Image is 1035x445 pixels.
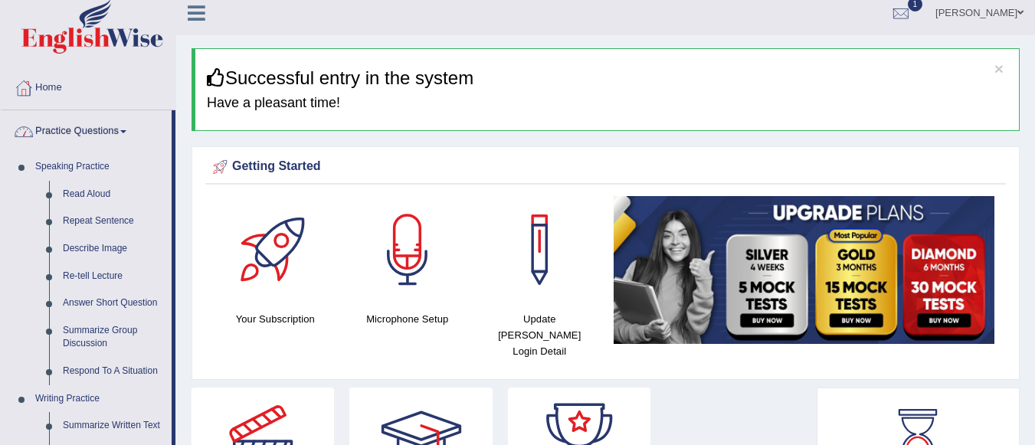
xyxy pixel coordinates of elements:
[209,155,1002,178] div: Getting Started
[56,317,172,358] a: Summarize Group Discussion
[28,153,172,181] a: Speaking Practice
[349,311,467,327] h4: Microphone Setup
[1,110,172,149] a: Practice Questions
[56,290,172,317] a: Answer Short Question
[56,208,172,235] a: Repeat Sentence
[1,67,175,105] a: Home
[481,311,598,359] h4: Update [PERSON_NAME] Login Detail
[207,96,1007,111] h4: Have a pleasant time!
[28,385,172,413] a: Writing Practice
[994,61,1004,77] button: ×
[56,358,172,385] a: Respond To A Situation
[207,68,1007,88] h3: Successful entry in the system
[614,196,995,344] img: small5.jpg
[56,235,172,263] a: Describe Image
[56,263,172,290] a: Re-tell Lecture
[56,412,172,440] a: Summarize Written Text
[217,311,334,327] h4: Your Subscription
[56,181,172,208] a: Read Aloud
